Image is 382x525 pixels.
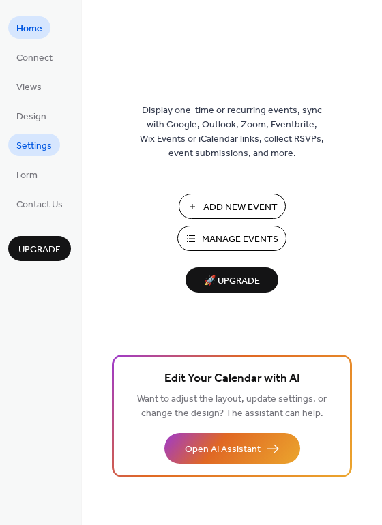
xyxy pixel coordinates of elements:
span: Open AI Assistant [185,442,261,457]
a: Home [8,16,50,39]
button: Open AI Assistant [164,433,300,464]
a: Connect [8,46,61,68]
button: Add New Event [179,194,286,219]
span: Settings [16,139,52,153]
a: Views [8,75,50,97]
span: Form [16,168,38,183]
span: Add New Event [203,200,278,215]
span: Edit Your Calendar with AI [164,370,300,389]
button: Upgrade [8,236,71,261]
a: Settings [8,134,60,156]
a: Form [8,163,46,185]
button: 🚀 Upgrade [186,267,278,292]
span: Want to adjust the layout, update settings, or change the design? The assistant can help. [137,390,327,423]
span: Contact Us [16,198,63,212]
button: Manage Events [177,226,286,251]
span: Upgrade [18,243,61,257]
a: Contact Us [8,192,71,215]
a: Design [8,104,55,127]
span: Home [16,22,42,36]
span: Display one-time or recurring events, sync with Google, Outlook, Zoom, Eventbrite, Wix Events or ... [140,104,324,161]
span: Manage Events [202,232,278,247]
span: Views [16,80,42,95]
span: Design [16,110,46,124]
span: 🚀 Upgrade [194,272,270,290]
span: Connect [16,51,53,65]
